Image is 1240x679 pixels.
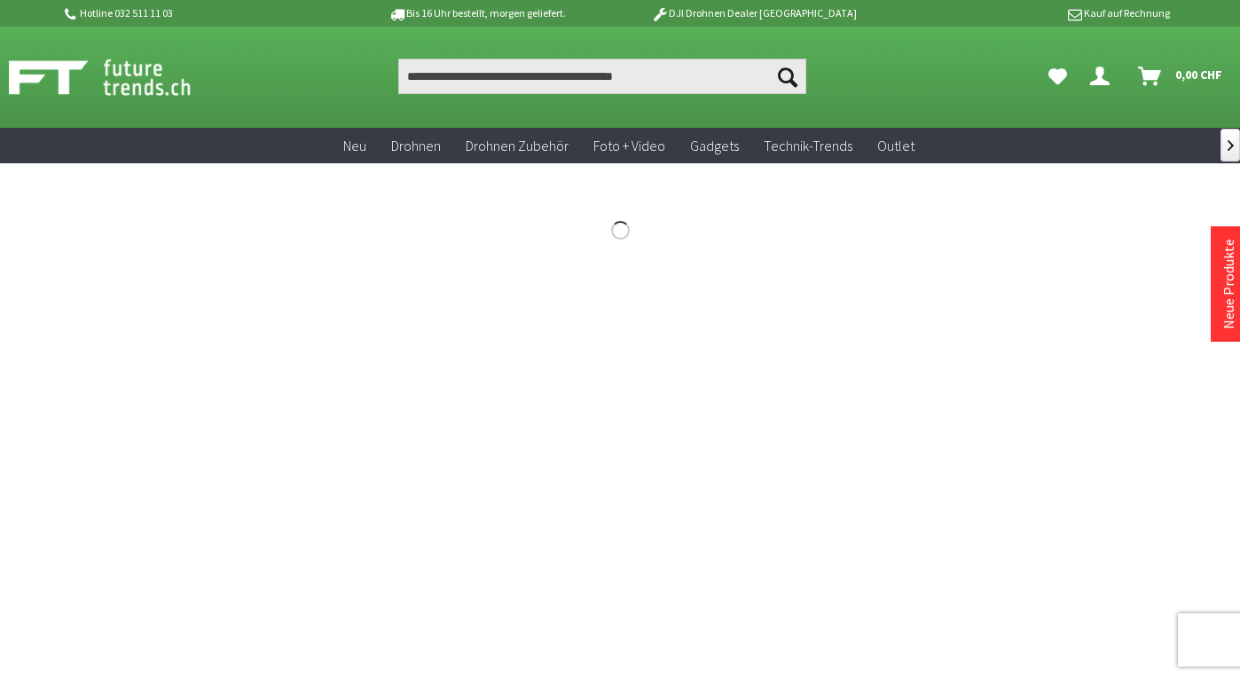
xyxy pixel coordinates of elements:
[581,128,678,164] a: Foto + Video
[769,59,806,94] button: Suchen
[343,137,366,154] span: Neu
[751,128,865,164] a: Technik-Trends
[616,3,892,24] p: DJI Drohnen Dealer [GEOGRAPHIC_DATA]
[678,128,751,164] a: Gadgets
[379,128,453,164] a: Drohnen
[1228,140,1234,151] span: 
[61,3,338,24] p: Hotline 032 511 11 03
[593,137,665,154] span: Foto + Video
[398,59,806,94] input: Produkt, Marke, Kategorie, EAN, Artikelnummer…
[892,3,1169,24] p: Kauf auf Rechnung
[9,55,230,99] img: Shop Futuretrends - zur Startseite wechseln
[1131,59,1231,94] a: Warenkorb
[466,137,569,154] span: Drohnen Zubehör
[1220,239,1237,329] a: Neue Produkte
[1175,60,1222,89] span: 0,00 CHF
[764,137,852,154] span: Technik-Trends
[453,128,581,164] a: Drohnen Zubehör
[338,3,615,24] p: Bis 16 Uhr bestellt, morgen geliefert.
[865,128,927,164] a: Outlet
[391,137,441,154] span: Drohnen
[690,137,739,154] span: Gadgets
[1083,59,1124,94] a: Hi, René - Dein Konto
[877,137,914,154] span: Outlet
[1040,59,1076,94] a: Meine Favoriten
[331,128,379,164] a: Neu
